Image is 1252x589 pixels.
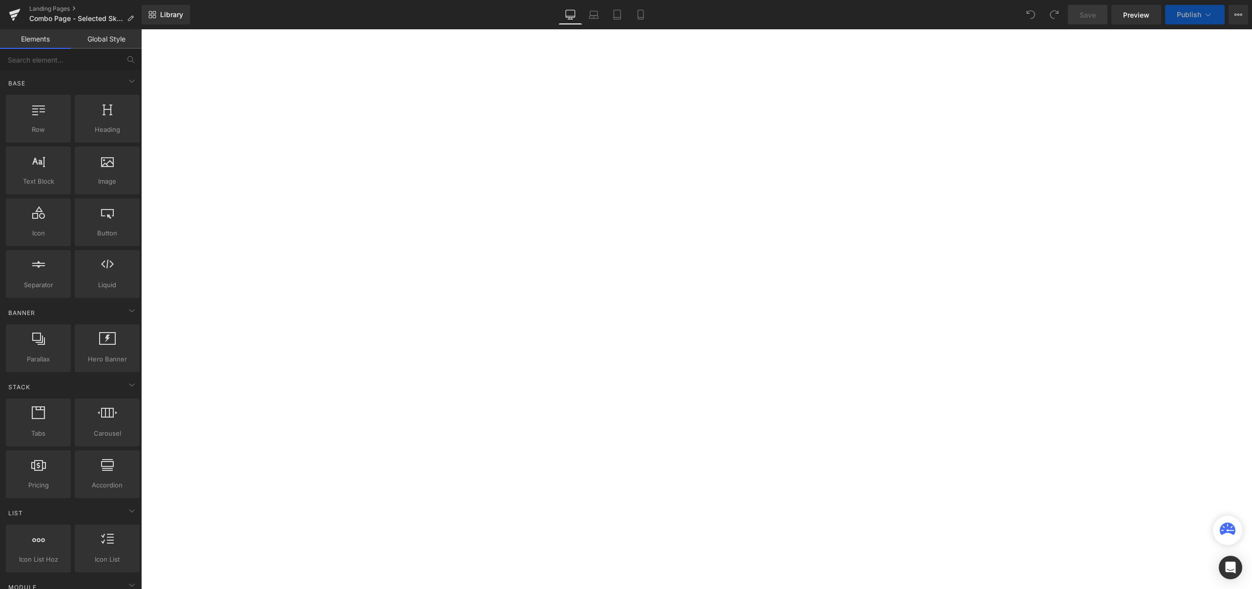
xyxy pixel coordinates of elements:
[1229,5,1248,24] button: More
[1177,11,1201,19] span: Publish
[7,308,36,317] span: Banner
[9,354,68,364] span: Parallax
[7,508,24,518] span: List
[629,5,652,24] a: Mobile
[582,5,605,24] a: Laptop
[9,554,68,565] span: Icon List Hoz
[1080,10,1096,20] span: Save
[78,228,137,238] span: Button
[29,15,123,22] span: Combo Page - Selected Skincare Sets | Face Care Combos | Skincare Gift Sets
[71,29,142,49] a: Global Style
[7,382,31,392] span: Stack
[559,5,582,24] a: Desktop
[9,428,68,439] span: Tabs
[1165,5,1225,24] button: Publish
[1219,556,1242,579] div: Open Intercom Messenger
[78,354,137,364] span: Hero Banner
[9,125,68,135] span: Row
[1021,5,1041,24] button: Undo
[78,176,137,187] span: Image
[7,79,26,88] span: Base
[1044,5,1064,24] button: Redo
[9,228,68,238] span: Icon
[9,280,68,290] span: Separator
[9,480,68,490] span: Pricing
[142,5,190,24] a: New Library
[1111,5,1161,24] a: Preview
[1123,10,1149,20] span: Preview
[78,554,137,565] span: Icon List
[78,280,137,290] span: Liquid
[9,176,68,187] span: Text Block
[29,5,142,13] a: Landing Pages
[78,125,137,135] span: Heading
[78,428,137,439] span: Carousel
[78,480,137,490] span: Accordion
[160,10,183,19] span: Library
[605,5,629,24] a: Tablet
